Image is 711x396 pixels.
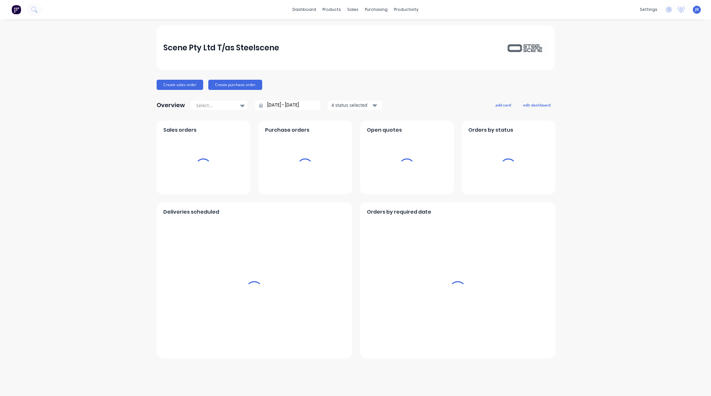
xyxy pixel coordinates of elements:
div: Overview [157,99,185,112]
span: Purchase orders [265,126,309,134]
button: edit dashboard [519,101,555,109]
img: Factory [11,5,21,14]
div: Scene Pty Ltd T/as Steelscene [163,41,279,54]
span: Orders by required date [367,208,431,216]
a: dashboard [289,5,319,14]
span: Deliveries scheduled [163,208,219,216]
div: 4 status selected [331,102,372,108]
span: Orders by status [468,126,513,134]
button: Create sales order [157,80,203,90]
div: settings [637,5,661,14]
img: Scene Pty Ltd T/as Steelscene [503,42,548,53]
div: productivity [391,5,422,14]
div: sales [344,5,362,14]
span: Open quotes [367,126,402,134]
div: products [319,5,344,14]
button: 4 status selected [328,100,382,110]
span: JR [695,7,699,12]
span: Sales orders [163,126,196,134]
button: Create purchase order [208,80,262,90]
div: purchasing [362,5,391,14]
button: add card [491,101,515,109]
